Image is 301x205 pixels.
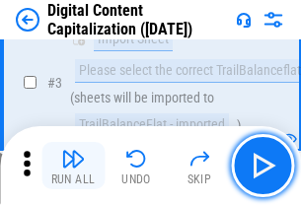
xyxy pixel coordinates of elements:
[262,8,285,32] img: Settings menu
[168,142,231,189] button: Skip
[75,113,229,137] div: TrailBalanceFlat - imported
[47,1,228,38] div: Digital Content Capitalization ([DATE])
[188,147,211,171] img: Skip
[124,147,148,171] img: Undo
[47,75,62,91] span: # 3
[16,8,39,32] img: Back
[94,28,173,51] div: Import Sheet
[41,142,105,189] button: Run All
[247,150,278,181] img: Main button
[121,173,151,185] div: Undo
[105,142,168,189] button: Undo
[61,147,85,171] img: Run All
[188,173,212,185] div: Skip
[236,12,252,28] img: Support
[51,173,96,185] div: Run All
